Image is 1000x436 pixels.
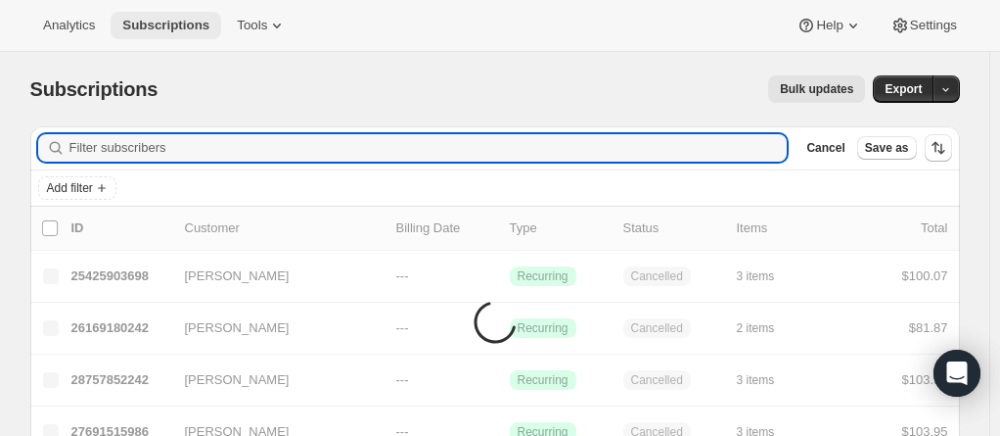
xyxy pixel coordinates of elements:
button: Settings [879,12,969,39]
span: Tools [237,18,267,33]
button: Export [873,75,933,103]
input: Filter subscribers [69,134,788,162]
span: Save as [865,140,909,156]
span: Bulk updates [780,81,853,97]
span: Export [885,81,922,97]
button: Bulk updates [768,75,865,103]
button: Analytics [31,12,107,39]
button: Subscriptions [111,12,221,39]
span: Subscriptions [122,18,209,33]
span: Cancel [806,140,844,156]
button: Help [785,12,874,39]
span: Add filter [47,180,93,196]
button: Sort the results [925,134,952,162]
button: Save as [857,136,917,160]
div: Open Intercom Messenger [933,350,980,397]
span: Settings [910,18,957,33]
button: Cancel [798,136,852,160]
span: Help [816,18,842,33]
span: Analytics [43,18,95,33]
button: Tools [225,12,298,39]
span: Subscriptions [30,78,159,100]
button: Add filter [38,176,116,200]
